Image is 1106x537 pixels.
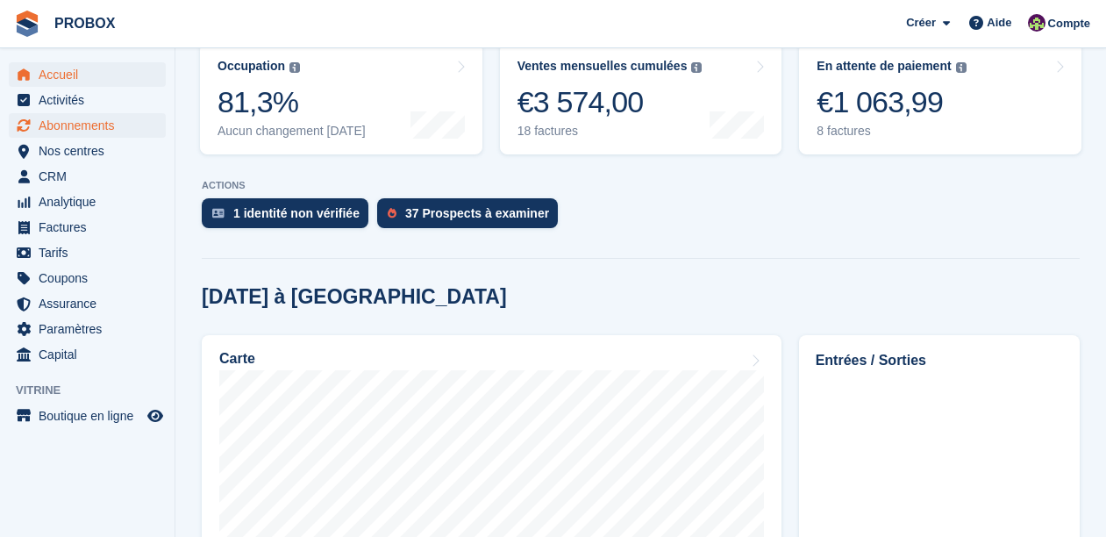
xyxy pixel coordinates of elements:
[817,59,951,74] div: En attente de paiement
[817,84,966,120] div: €1 063,99
[47,9,122,38] a: PROBOX
[817,124,966,139] div: 8 factures
[39,291,144,316] span: Assurance
[202,285,507,309] h2: [DATE] à [GEOGRAPHIC_DATA]
[39,113,144,138] span: Abonnements
[9,139,166,163] a: menu
[39,164,144,189] span: CRM
[39,266,144,290] span: Coupons
[14,11,40,37] img: stora-icon-8386f47178a22dfd0bd8f6a31ec36ba5ce8667c1dd55bd0f319d3a0aa187defe.svg
[9,62,166,87] a: menu
[202,180,1080,191] p: ACTIONS
[377,198,567,237] a: 37 Prospects à examiner
[816,350,1063,371] h2: Entrées / Sorties
[39,62,144,87] span: Accueil
[39,404,144,428] span: Boutique en ligne
[691,62,702,73] img: icon-info-grey-7440780725fd019a000dd9b08b2336e03edf1995a4989e88bcd33f0948082b44.svg
[9,266,166,290] a: menu
[799,43,1081,154] a: En attente de paiement €1 063,99 8 factures
[9,190,166,214] a: menu
[9,240,166,265] a: menu
[200,43,482,154] a: Occupation 81,3% Aucun changement [DATE]
[218,84,366,120] div: 81,3%
[218,59,285,74] div: Occupation
[9,342,166,367] a: menu
[517,84,703,120] div: €3 574,00
[405,206,549,220] div: 37 Prospects à examiner
[202,198,377,237] a: 1 identité non vérifiée
[39,317,144,341] span: Paramètres
[233,206,360,220] div: 1 identité non vérifiée
[987,14,1011,32] span: Aide
[39,88,144,112] span: Activités
[16,382,175,399] span: Vitrine
[9,113,166,138] a: menu
[289,62,300,73] img: icon-info-grey-7440780725fd019a000dd9b08b2336e03edf1995a4989e88bcd33f0948082b44.svg
[388,208,396,218] img: prospect-51fa495bee0391a8d652442698ab0144808aea92771e9ea1ae160a38d050c398.svg
[39,215,144,240] span: Factures
[906,14,936,32] span: Créer
[9,88,166,112] a: menu
[9,291,166,316] a: menu
[517,124,703,139] div: 18 factures
[219,351,255,367] h2: Carte
[218,124,366,139] div: Aucun changement [DATE]
[212,208,225,218] img: verify_identity-adf6edd0f0f0b5bbfe63781bf79b02c33cf7c696d77639b501bdc392416b5a36.svg
[9,317,166,341] a: menu
[9,164,166,189] a: menu
[517,59,688,74] div: Ventes mensuelles cumulées
[500,43,782,154] a: Ventes mensuelles cumulées €3 574,00 18 factures
[956,62,967,73] img: icon-info-grey-7440780725fd019a000dd9b08b2336e03edf1995a4989e88bcd33f0948082b44.svg
[1028,14,1045,32] img: Jackson Collins
[9,215,166,240] a: menu
[145,405,166,426] a: Boutique d'aperçu
[1048,15,1090,32] span: Compte
[39,190,144,214] span: Analytique
[39,240,144,265] span: Tarifs
[9,404,166,428] a: menu
[39,342,144,367] span: Capital
[39,139,144,163] span: Nos centres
